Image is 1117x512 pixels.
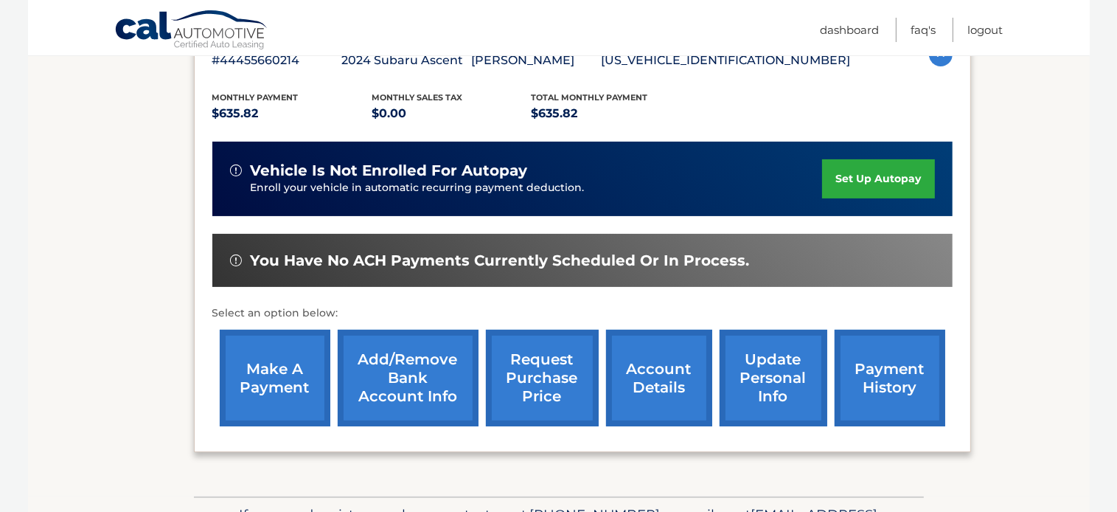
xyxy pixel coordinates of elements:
[251,162,528,180] span: vehicle is not enrolled for autopay
[230,255,242,266] img: alert-white.svg
[230,165,242,176] img: alert-white.svg
[835,330,945,426] a: payment history
[220,330,330,426] a: make a payment
[372,103,532,124] p: $0.00
[472,50,602,71] p: [PERSON_NAME]
[212,92,299,103] span: Monthly Payment
[212,103,372,124] p: $635.82
[968,18,1003,42] a: Logout
[606,330,712,426] a: account details
[212,50,342,71] p: #44455660214
[342,50,472,71] p: 2024 Subaru Ascent
[822,159,934,198] a: set up autopay
[486,330,599,426] a: request purchase price
[532,92,648,103] span: Total Monthly Payment
[251,180,823,196] p: Enroll your vehicle in automatic recurring payment deduction.
[720,330,827,426] a: update personal info
[532,103,692,124] p: $635.82
[251,252,750,270] span: You have no ACH payments currently scheduled or in process.
[821,18,880,42] a: Dashboard
[212,305,953,322] p: Select an option below:
[114,10,269,52] a: Cal Automotive
[338,330,479,426] a: Add/Remove bank account info
[372,92,462,103] span: Monthly sales Tax
[602,50,851,71] p: [US_VEHICLE_IDENTIFICATION_NUMBER]
[911,18,936,42] a: FAQ's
